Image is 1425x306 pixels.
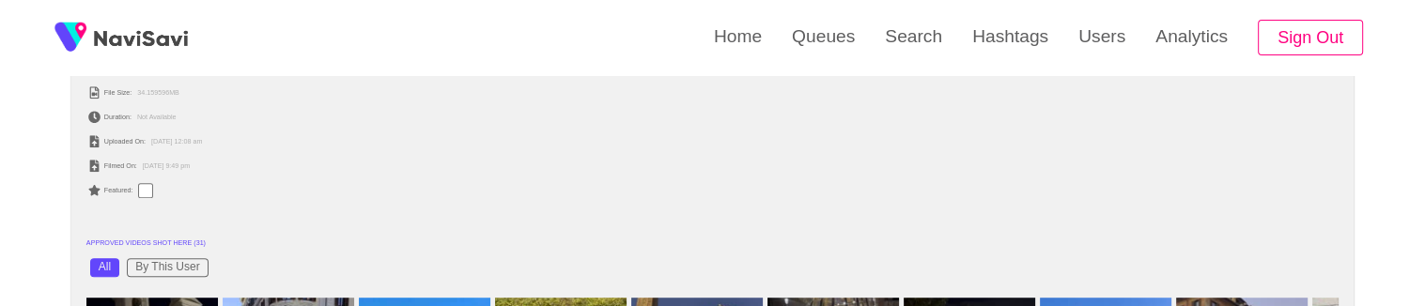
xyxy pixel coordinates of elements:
[86,86,133,99] span: File Size:
[47,14,94,61] img: fireSpot
[1258,20,1363,56] button: Sign Out
[86,111,133,123] span: Duration:
[86,135,147,147] span: Uploaded On:
[86,160,139,172] span: Filmed On:
[135,261,199,274] div: By This User
[99,261,111,274] div: All
[149,138,204,145] span: [DATE] 12:08 am
[135,114,178,121] span: Not Available
[86,184,135,196] span: Featured:
[135,89,181,97] span: 34.159596 MB
[94,28,188,47] img: fireSpot
[141,162,192,170] span: [DATE] 9:49 pm
[86,232,1339,254] li: APPROVED VIDEOS SHOT HERE ( 31 )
